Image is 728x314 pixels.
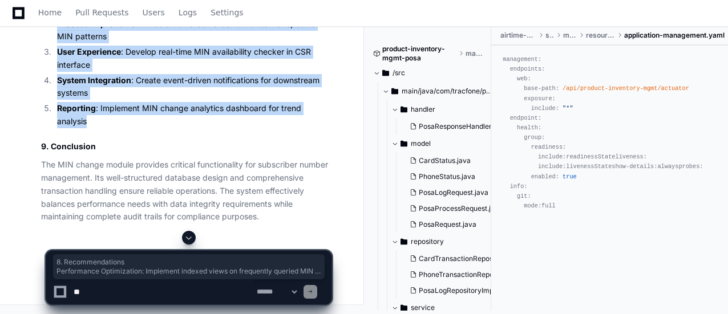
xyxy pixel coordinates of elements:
div: readinessState livenessState always full [503,55,717,211]
span: health: [517,124,541,131]
span: product-inventory-mgmt-posa [382,44,456,63]
span: main/java/com/tracfone/posa [402,87,492,96]
span: PosaResponseHandler.java [419,122,507,131]
li: : Implement MIN change analytics dashboard for trend analysis [54,102,331,128]
span: management: [503,56,541,63]
svg: Directory [401,137,407,150]
span: PosaProcessRequest.java [419,204,503,213]
button: /src [373,64,483,82]
span: CardStatus.java [419,156,471,165]
span: handler [411,105,435,114]
span: model [411,139,431,148]
h2: 9. Conclusion [41,141,331,152]
button: model [391,134,501,153]
span: /api/product-inventory-mgmt/actuator [563,85,689,92]
span: Users [143,9,165,16]
button: CardStatus.java [405,153,503,169]
span: enabled: [531,173,559,180]
button: PosaResponseHandler.java [405,119,503,134]
li: : Create event-driven notifications for downstream systems [54,74,331,100]
span: probes: [678,163,703,170]
li: : Add automated validation for carrier-specific MIN patterns [54,18,331,44]
p: The MIN change module provides critical functionality for subscriber number management. Its well-... [41,158,331,223]
span: PosaLogRequest.java [419,188,488,197]
span: Logs [179,9,197,16]
svg: Directory [382,66,389,80]
span: 8. Recommendations Performance Optimization: Implement indexed views on frequently queried MIN da... [56,258,321,276]
strong: Reporting [57,103,96,113]
span: main [563,31,576,40]
svg: Directory [401,103,407,116]
span: base-path: [524,85,559,92]
button: PhoneStatus.java [405,169,503,185]
span: Pull Requests [75,9,128,16]
span: true [563,173,577,180]
button: PosaProcessRequest.java [405,201,503,217]
span: PosaRequest.java [419,220,476,229]
span: include: [538,163,566,170]
span: application-management.yaml [624,31,725,40]
span: src [545,31,554,40]
strong: Process Improvement [57,19,143,28]
span: endpoints: [510,66,545,72]
span: /src [393,68,405,78]
strong: System Integration [57,75,131,85]
span: include: [538,153,566,160]
span: git: [517,193,531,199]
span: exposure: [524,95,555,102]
span: endpoint: [510,115,541,121]
button: handler [391,100,501,119]
li: : Develop real-time MIN availability checker in CSR interface [54,46,331,72]
span: liveness: [615,153,646,160]
span: resources [586,31,615,40]
span: info: [510,183,528,190]
button: PosaLogRequest.java [405,185,503,201]
span: master [466,49,483,58]
span: Settings [211,9,243,16]
svg: Directory [391,84,398,98]
button: main/java/com/tracfone/posa [382,82,492,100]
span: include: [531,105,559,112]
span: PhoneStatus.java [419,172,475,181]
strong: User Experience [57,47,121,56]
span: web: [517,75,531,82]
span: mode: [524,202,541,209]
button: PosaRequest.java [405,217,503,233]
span: Home [38,9,62,16]
span: readiness: [531,144,567,150]
span: airtime-card [500,31,536,40]
span: show-details: [612,163,657,170]
span: group: [524,134,545,141]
